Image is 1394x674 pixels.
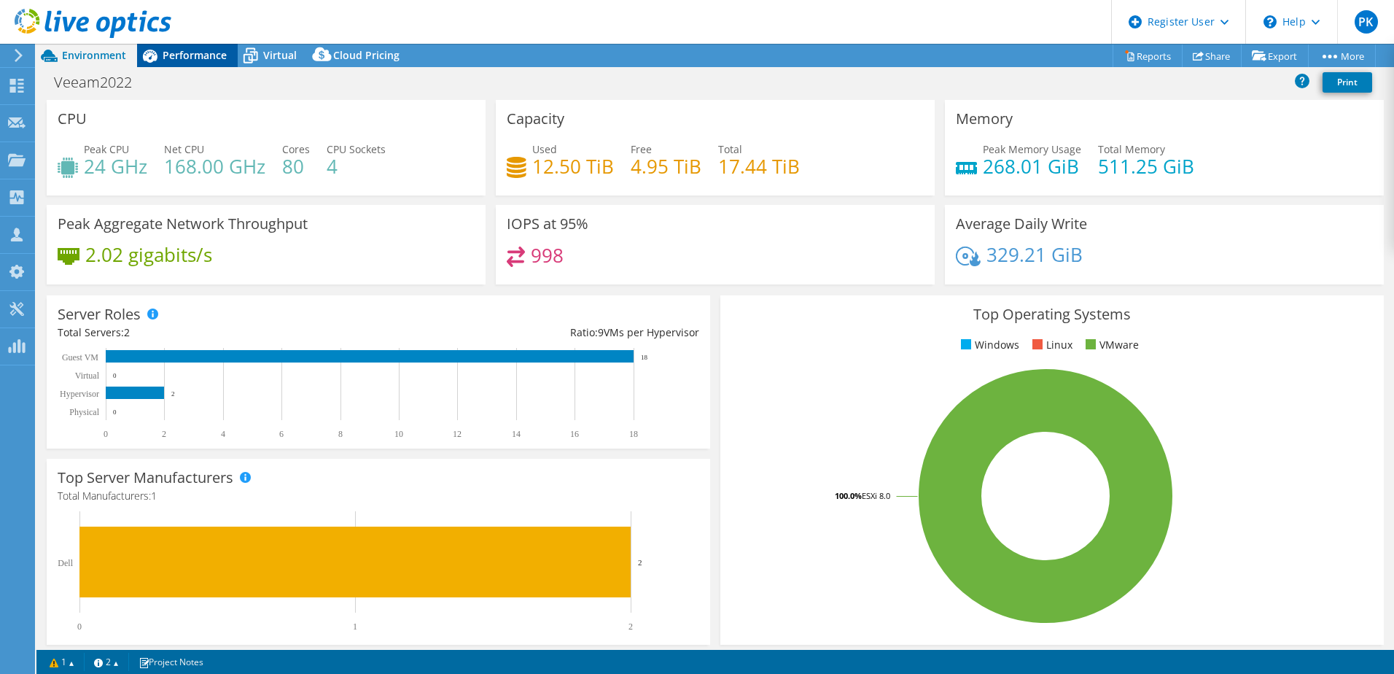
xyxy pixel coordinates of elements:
[85,247,212,263] h4: 2.02 gigabits/s
[956,111,1013,127] h3: Memory
[128,653,214,671] a: Project Notes
[638,558,642,567] text: 2
[164,142,204,156] span: Net CPU
[956,216,1087,232] h3: Average Daily Write
[263,48,297,62] span: Virtual
[531,247,564,263] h4: 998
[507,111,564,127] h3: Capacity
[835,490,862,501] tspan: 100.0%
[628,621,633,632] text: 2
[512,429,521,439] text: 14
[631,158,701,174] h4: 4.95 TiB
[631,142,652,156] span: Free
[39,653,85,671] a: 1
[570,429,579,439] text: 16
[77,621,82,632] text: 0
[1182,44,1242,67] a: Share
[1241,44,1309,67] a: Export
[164,158,265,174] h4: 168.00 GHz
[60,389,99,399] text: Hypervisor
[171,390,175,398] text: 2
[983,142,1081,156] span: Peak Memory Usage
[104,429,108,439] text: 0
[532,142,557,156] span: Used
[279,429,284,439] text: 6
[598,325,604,339] span: 9
[162,429,166,439] text: 2
[113,372,117,379] text: 0
[333,48,400,62] span: Cloud Pricing
[151,489,157,503] span: 1
[69,407,99,417] text: Physical
[75,371,100,381] text: Virtual
[507,216,588,232] h3: IOPS at 95%
[1308,44,1376,67] a: More
[532,158,614,174] h4: 12.50 TiB
[1098,158,1194,174] h4: 511.25 GiB
[62,48,126,62] span: Environment
[983,158,1081,174] h4: 268.01 GiB
[862,490,890,501] tspan: ESXi 8.0
[282,142,310,156] span: Cores
[353,621,357,632] text: 1
[58,488,699,504] h4: Total Manufacturers:
[1263,15,1277,28] svg: \n
[58,325,378,341] div: Total Servers:
[1029,337,1072,353] li: Linux
[1113,44,1183,67] a: Reports
[629,429,638,439] text: 18
[718,158,800,174] h4: 17.44 TiB
[113,408,117,416] text: 0
[327,142,386,156] span: CPU Sockets
[1323,72,1372,93] a: Print
[327,158,386,174] h4: 4
[58,558,73,568] text: Dell
[282,158,310,174] h4: 80
[84,158,147,174] h4: 24 GHz
[731,306,1373,322] h3: Top Operating Systems
[58,306,141,322] h3: Server Roles
[1082,337,1139,353] li: VMware
[1355,10,1378,34] span: PK
[84,142,129,156] span: Peak CPU
[47,74,155,90] h1: Veeam2022
[1098,142,1165,156] span: Total Memory
[58,470,233,486] h3: Top Server Manufacturers
[718,142,742,156] span: Total
[641,354,648,361] text: 18
[986,247,1083,263] h4: 329.21 GiB
[58,216,308,232] h3: Peak Aggregate Network Throughput
[58,111,87,127] h3: CPU
[957,337,1019,353] li: Windows
[453,429,462,439] text: 12
[221,429,225,439] text: 4
[84,653,129,671] a: 2
[163,48,227,62] span: Performance
[394,429,403,439] text: 10
[62,352,98,363] text: Guest VM
[124,325,130,339] span: 2
[378,325,699,341] div: Ratio: VMs per Hypervisor
[338,429,343,439] text: 8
